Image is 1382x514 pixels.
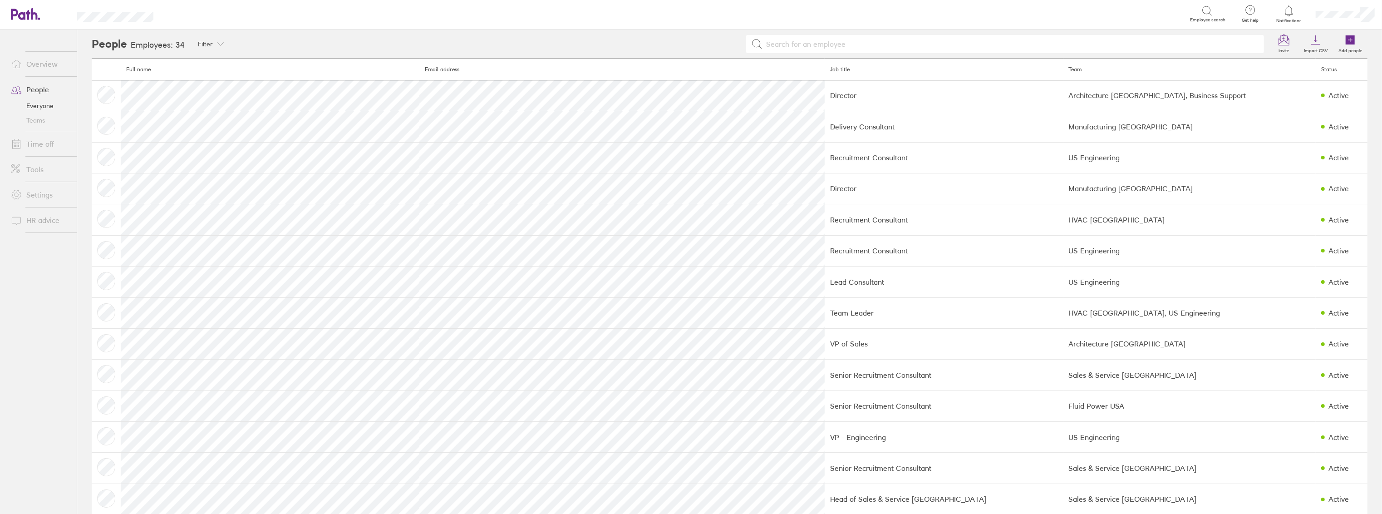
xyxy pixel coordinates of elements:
[4,211,77,229] a: HR advice
[825,422,1063,453] td: VP - Engineering
[825,111,1063,142] td: Delivery Consultant
[825,360,1063,390] td: Senior Recruitment Consultant
[825,59,1063,80] th: Job title
[1063,80,1316,111] td: Architecture [GEOGRAPHIC_DATA], Business Support
[825,235,1063,266] td: Recruitment Consultant
[1063,453,1316,484] td: Sales & Service [GEOGRAPHIC_DATA]
[1063,267,1316,297] td: US Engineering
[1328,184,1349,193] div: Active
[1328,91,1349,99] div: Active
[1298,45,1333,54] label: Import CSV
[825,142,1063,173] td: Recruitment Consultant
[178,10,201,18] div: Search
[1236,18,1265,23] span: Get help
[1274,18,1304,24] span: Notifications
[825,267,1063,297] td: Lead Consultant
[1063,142,1316,173] td: US Engineering
[4,99,77,113] a: Everyone
[825,328,1063,359] td: VP of Sales
[4,135,77,153] a: Time off
[1328,495,1349,503] div: Active
[198,40,213,48] span: Filter
[1328,309,1349,317] div: Active
[1190,17,1226,23] span: Employee search
[1328,402,1349,410] div: Active
[1063,111,1316,142] td: Manufacturing [GEOGRAPHIC_DATA]
[1333,45,1367,54] label: Add people
[92,30,127,59] h2: People
[825,173,1063,204] td: Director
[1328,123,1349,131] div: Active
[1333,30,1367,59] a: Add people
[1063,235,1316,266] td: US Engineering
[1274,45,1295,54] label: Invite
[1298,30,1333,59] a: Import CSV
[1274,5,1304,24] a: Notifications
[1269,30,1298,59] a: Invite
[1328,153,1349,162] div: Active
[825,80,1063,111] td: Director
[1316,59,1367,80] th: Status
[1063,173,1316,204] td: Manufacturing [GEOGRAPHIC_DATA]
[825,204,1063,235] td: Recruitment Consultant
[1328,247,1349,255] div: Active
[1063,297,1316,328] td: HVAC [GEOGRAPHIC_DATA], US Engineering
[131,40,185,50] h3: Employees: 34
[1328,433,1349,441] div: Active
[1063,360,1316,390] td: Sales & Service [GEOGRAPHIC_DATA]
[4,55,77,73] a: Overview
[1063,59,1316,80] th: Team
[4,113,77,128] a: Teams
[1063,390,1316,421] td: Fluid Power USA
[121,59,419,80] th: Full name
[762,35,1259,53] input: Search for an employee
[825,390,1063,421] td: Senior Recruitment Consultant
[1328,216,1349,224] div: Active
[1063,328,1316,359] td: Architecture [GEOGRAPHIC_DATA]
[1063,204,1316,235] td: HVAC [GEOGRAPHIC_DATA]
[1328,278,1349,286] div: Active
[825,297,1063,328] td: Team Leader
[4,160,77,178] a: Tools
[1328,371,1349,379] div: Active
[1063,422,1316,453] td: US Engineering
[4,186,77,204] a: Settings
[4,80,77,99] a: People
[1328,340,1349,348] div: Active
[825,453,1063,484] td: Senior Recruitment Consultant
[419,59,825,80] th: Email address
[1328,464,1349,472] div: Active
